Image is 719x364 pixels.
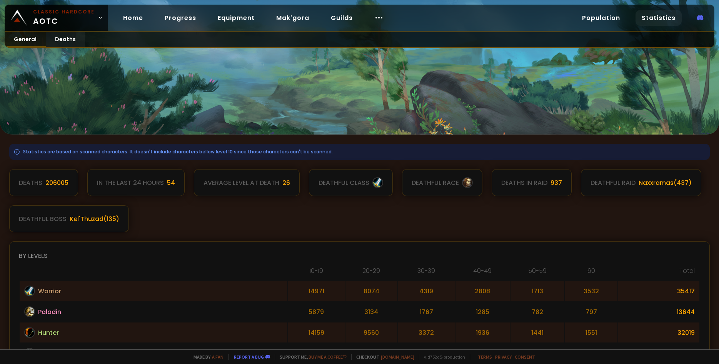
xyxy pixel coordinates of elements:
div: deathful race [412,178,459,188]
th: 30-39 [398,266,455,280]
span: Checkout [351,354,414,360]
td: 8074 [345,281,397,301]
span: AOTC [33,8,95,27]
a: a fan [212,354,224,360]
th: 10-19 [288,266,345,280]
a: Mak'gora [270,10,315,26]
td: 3134 [345,302,397,322]
td: 2967 [398,343,455,363]
a: Progress [158,10,202,26]
div: Kel'Thuzad ( 135 ) [70,214,119,224]
div: Deaths in raid [501,178,547,188]
a: [DOMAIN_NAME] [381,354,414,360]
th: 40-49 [455,266,510,280]
a: Classic HardcoreAOTC [5,5,108,31]
a: Report a bug [234,354,264,360]
td: 5446 [345,343,397,363]
td: 12130 [288,343,345,363]
td: 2004 [455,343,510,363]
div: Naxxramas ( 437 ) [639,178,692,188]
td: 14159 [288,322,345,342]
a: Home [117,10,149,26]
a: Equipment [212,10,261,26]
td: 2211 [565,343,617,363]
td: 2808 [455,281,510,301]
td: 1613 [510,343,565,363]
span: Support me, [275,354,347,360]
th: 60 [565,266,617,280]
td: 35417 [618,281,699,301]
div: Statistics are based on scanned characters. It doesn't include characters bellow level 10 since t... [9,144,710,160]
div: 937 [551,178,562,188]
td: 32019 [618,322,699,342]
th: 50-59 [510,266,565,280]
div: Deaths [19,178,42,188]
div: deathful boss [19,214,67,224]
th: Total [618,266,699,280]
span: Paladin [38,307,61,317]
td: 1936 [455,322,510,342]
td: 13644 [618,302,699,322]
span: Warrior [38,286,61,296]
a: Population [576,10,626,26]
td: 3372 [398,322,455,342]
a: General [5,32,46,47]
td: 1441 [510,322,565,342]
a: Buy me a coffee [309,354,347,360]
div: By levels [19,251,700,261]
a: Guilds [325,10,359,26]
td: 1551 [565,322,617,342]
td: 3532 [565,281,617,301]
div: deathful raid [591,178,636,188]
a: Consent [515,354,535,360]
div: In the last 24 hours [97,178,164,188]
span: Made by [189,354,224,360]
td: 26371 [618,343,699,363]
td: 4319 [398,281,455,301]
div: deathful class [319,178,369,188]
div: 26 [282,178,290,188]
a: Terms [478,354,492,360]
td: 14971 [288,281,345,301]
td: 797 [565,302,617,322]
td: 9560 [345,322,397,342]
a: Privacy [495,354,512,360]
small: Classic Hardcore [33,8,95,15]
div: 206005 [45,178,68,188]
th: 20-29 [345,266,397,280]
a: Deaths [46,32,85,47]
td: 1713 [510,281,565,301]
span: Hunter [38,328,59,337]
div: Average level at death [204,178,279,188]
td: 782 [510,302,565,322]
td: 1285 [455,302,510,322]
div: 54 [167,178,175,188]
a: Statistics [636,10,682,26]
td: 1767 [398,302,455,322]
span: v. d752d5 - production [419,354,465,360]
span: Rogue [38,349,58,358]
td: 5879 [288,302,345,322]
